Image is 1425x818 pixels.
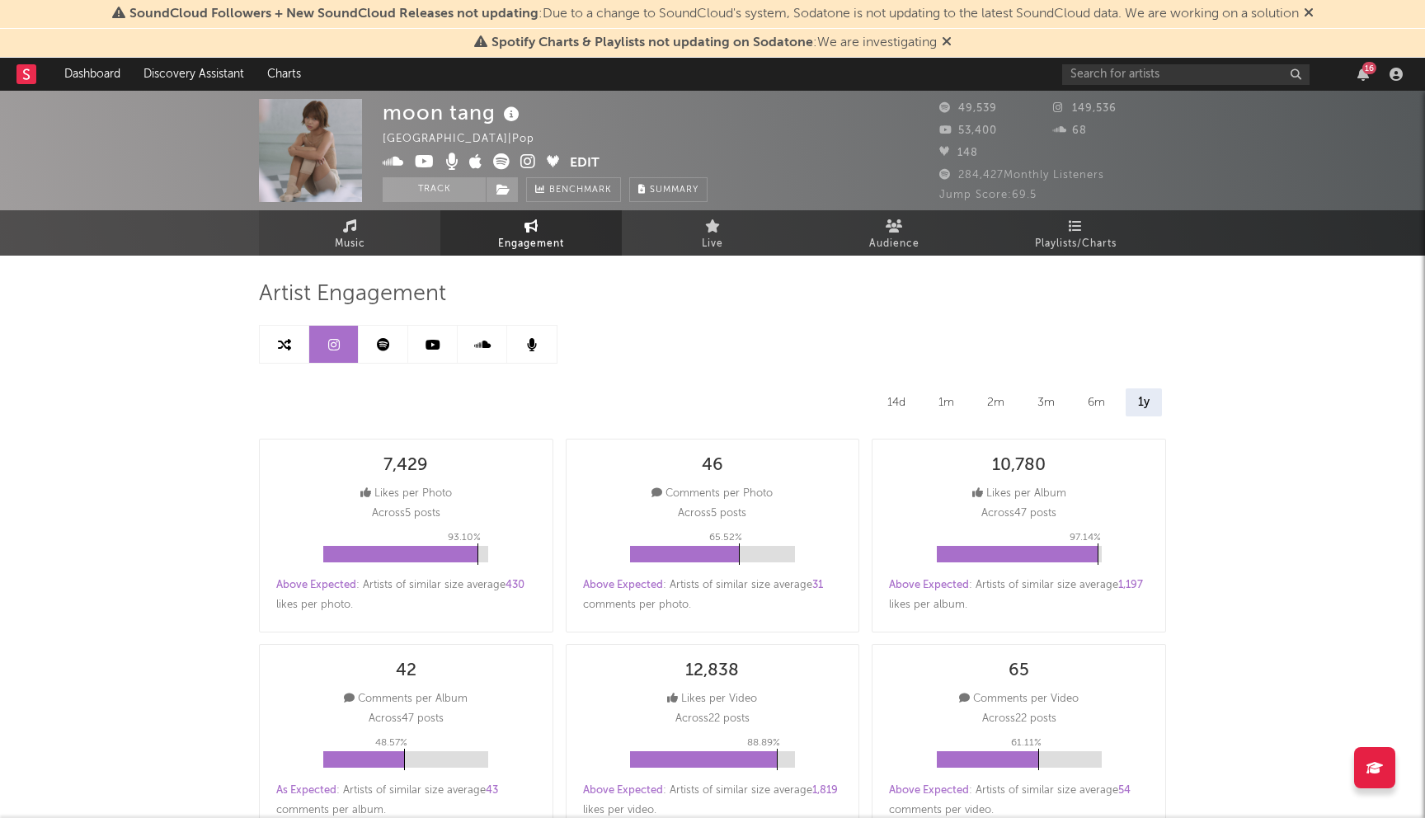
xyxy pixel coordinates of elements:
[629,177,708,202] button: Summary
[276,576,536,615] div: : Artists of similar size average likes per photo .
[1070,528,1101,548] p: 97.14 %
[875,388,918,416] div: 14d
[448,528,481,548] p: 93.10 %
[383,99,524,126] div: moon tang
[812,785,838,796] span: 1,819
[812,580,823,590] span: 31
[375,733,407,753] p: 48.57 %
[651,484,773,504] div: Comments per Photo
[975,388,1017,416] div: 2m
[1362,62,1376,74] div: 16
[959,689,1079,709] div: Comments per Video
[667,689,757,709] div: Likes per Video
[709,528,742,548] p: 65.52 %
[702,234,723,254] span: Live
[747,733,780,753] p: 88.89 %
[335,234,365,254] span: Music
[1035,234,1117,254] span: Playlists/Charts
[926,388,966,416] div: 1m
[259,210,440,256] a: Music
[383,456,428,476] div: 7,429
[372,504,440,524] p: Across 5 posts
[650,186,698,195] span: Summary
[939,190,1037,200] span: Jump Score: 69.5
[1053,103,1117,114] span: 149,536
[992,456,1046,476] div: 10,780
[981,504,1056,524] p: Across 47 posts
[889,576,1149,615] div: : Artists of similar size average likes per album .
[491,36,813,49] span: Spotify Charts & Playlists not updating on Sodatone
[132,58,256,91] a: Discovery Assistant
[276,580,356,590] span: Above Expected
[982,709,1056,729] p: Across 22 posts
[685,661,739,681] div: 12,838
[939,125,997,136] span: 53,400
[549,181,612,200] span: Benchmark
[259,284,446,304] span: Artist Engagement
[369,709,444,729] p: Across 47 posts
[383,177,486,202] button: Track
[360,484,452,504] div: Likes per Photo
[869,234,919,254] span: Audience
[1053,125,1087,136] span: 68
[129,7,1299,21] span: : Due to a change to SoundCloud's system, Sodatone is not updating to the latest SoundCloud data....
[1357,68,1369,81] button: 16
[526,177,621,202] a: Benchmark
[702,456,723,476] div: 46
[939,103,997,114] span: 49,539
[972,484,1066,504] div: Likes per Album
[1118,580,1143,590] span: 1,197
[583,580,663,590] span: Above Expected
[506,580,524,590] span: 430
[1126,388,1162,416] div: 1y
[675,709,750,729] p: Across 22 posts
[1062,64,1310,85] input: Search for artists
[985,210,1166,256] a: Playlists/Charts
[396,661,416,681] div: 42
[53,58,132,91] a: Dashboard
[1118,785,1131,796] span: 54
[583,785,663,796] span: Above Expected
[942,36,952,49] span: Dismiss
[383,129,553,149] div: [GEOGRAPHIC_DATA] | Pop
[1009,661,1029,681] div: 65
[344,689,468,709] div: Comments per Album
[939,148,978,158] span: 148
[622,210,803,256] a: Live
[129,7,538,21] span: SoundCloud Followers + New SoundCloud Releases not updating
[1025,388,1067,416] div: 3m
[889,785,969,796] span: Above Expected
[1011,733,1042,753] p: 61.11 %
[570,153,600,174] button: Edit
[486,785,498,796] span: 43
[889,580,969,590] span: Above Expected
[803,210,985,256] a: Audience
[583,576,843,615] div: : Artists of similar size average comments per photo .
[440,210,622,256] a: Engagement
[491,36,937,49] span: : We are investigating
[498,234,564,254] span: Engagement
[939,170,1104,181] span: 284,427 Monthly Listeners
[1304,7,1314,21] span: Dismiss
[1075,388,1117,416] div: 6m
[276,785,336,796] span: As Expected
[256,58,313,91] a: Charts
[678,504,746,524] p: Across 5 posts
